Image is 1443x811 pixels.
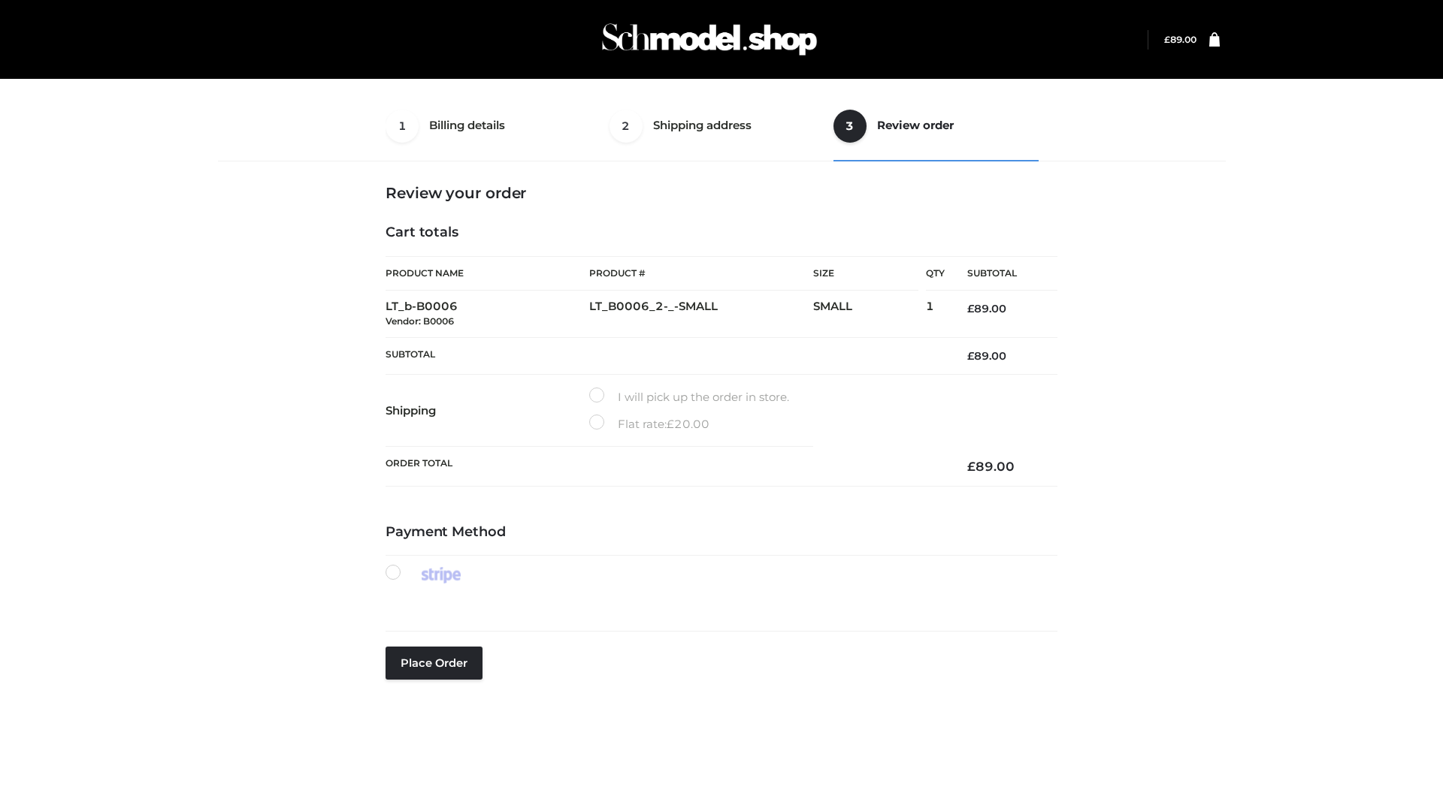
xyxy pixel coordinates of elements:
td: LT_B0006_2-_-SMALL [589,291,813,338]
th: Shipping [386,375,589,447]
th: Order Total [386,447,945,487]
span: £ [967,302,974,315]
small: Vendor: B0006 [386,315,454,327]
span: £ [967,459,976,474]
span: £ [1164,34,1170,45]
th: Product # [589,256,813,291]
label: Flat rate: [589,415,709,434]
button: Place order [386,647,483,680]
td: 1 [926,291,945,338]
th: Qty [926,256,945,291]
td: SMALL [813,291,926,338]
h4: Payment Method [386,524,1057,541]
span: £ [667,417,674,431]
h4: Cart totals [386,225,1057,241]
bdi: 89.00 [1164,34,1196,45]
th: Product Name [386,256,589,291]
bdi: 20.00 [667,417,709,431]
bdi: 89.00 [967,349,1006,363]
th: Size [813,257,918,291]
th: Subtotal [386,337,945,374]
img: Schmodel Admin 964 [597,10,822,69]
bdi: 89.00 [967,459,1015,474]
a: £89.00 [1164,34,1196,45]
bdi: 89.00 [967,302,1006,315]
label: I will pick up the order in store. [589,387,789,407]
span: £ [967,349,974,363]
td: LT_b-B0006 [386,291,589,338]
h3: Review your order [386,184,1057,202]
th: Subtotal [945,257,1057,291]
